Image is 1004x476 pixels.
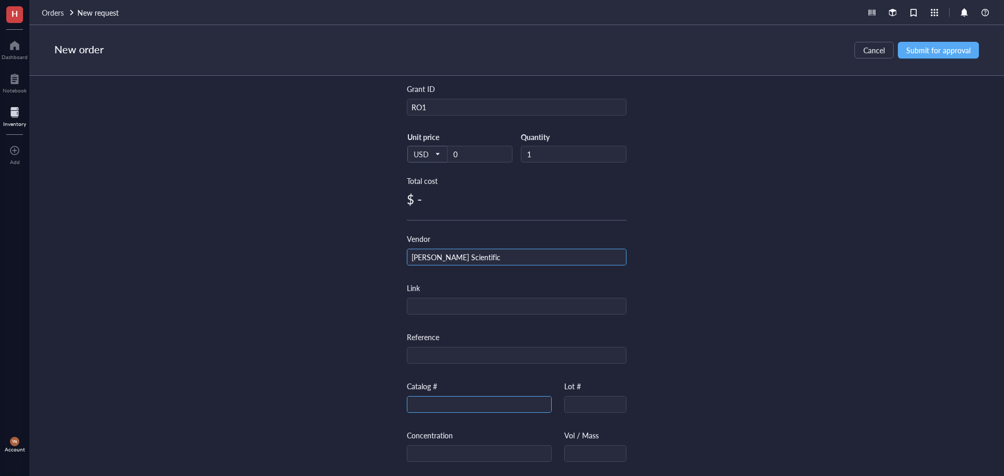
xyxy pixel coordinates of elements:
[10,159,20,165] div: Add
[863,46,885,54] span: Cancel
[3,71,27,94] a: Notebook
[898,42,979,59] button: Submit for approval
[906,46,971,54] span: Submit for approval
[407,175,626,187] div: Total cost
[2,37,28,60] a: Dashboard
[3,121,26,127] div: Inventory
[407,331,439,343] div: Reference
[521,132,626,142] div: Quantity
[54,42,104,59] div: New order
[854,42,894,59] button: Cancel
[42,7,75,18] a: Orders
[77,7,121,18] a: New request
[42,7,64,18] span: Orders
[407,191,626,207] div: $ -
[3,87,27,94] div: Notebook
[2,54,28,60] div: Dashboard
[407,282,420,294] div: Link
[407,380,437,392] div: Catalog #
[564,429,599,441] div: Vol / Mass
[414,149,439,159] span: USD
[407,233,430,245] div: Vendor
[12,7,18,20] span: H
[564,380,581,392] div: Lot #
[12,439,17,444] span: YN
[407,429,453,441] div: Concentration
[407,83,435,95] div: Grant ID
[5,446,25,452] div: Account
[3,104,26,127] a: Inventory
[407,132,473,142] div: Unit price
